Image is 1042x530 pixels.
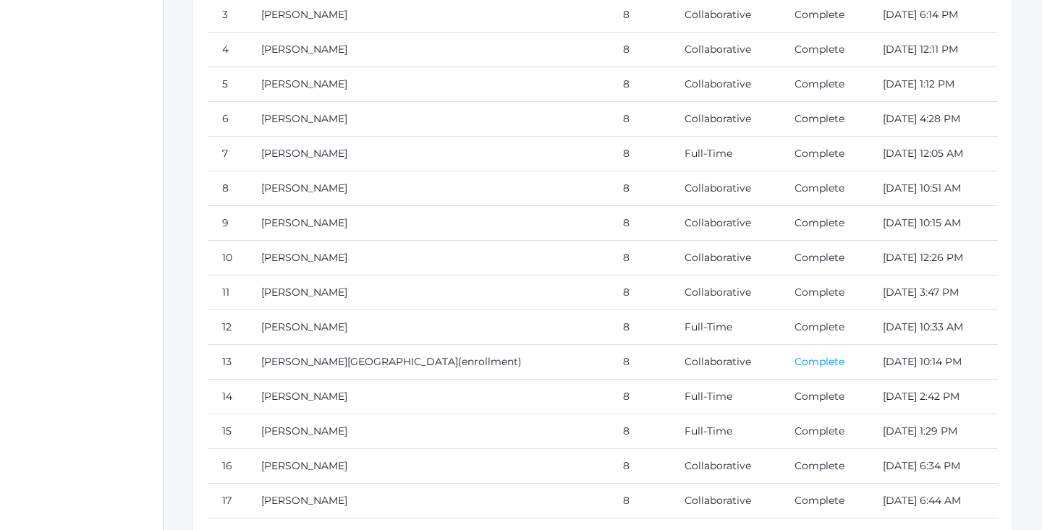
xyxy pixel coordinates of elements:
td: Full-Time [670,137,780,171]
td: 14 [208,380,247,414]
a: Complete [795,355,844,368]
a: Complete [795,181,844,195]
td: 8 [609,414,671,449]
td: 17 [208,484,247,518]
td: [DATE] 1:29 PM [868,414,998,449]
td: [DATE] 10:14 PM [868,345,998,380]
td: 8 [609,241,671,275]
td: 8 [609,171,671,206]
a: Complete [795,77,844,90]
a: [PERSON_NAME] [261,181,347,195]
td: (enrollment) [247,345,608,380]
td: Collaborative [670,484,780,518]
td: 11 [208,275,247,310]
td: Collaborative [670,102,780,137]
a: Complete [795,251,844,264]
td: Collaborative [670,345,780,380]
a: Complete [795,286,844,299]
td: Full-Time [670,380,780,414]
a: Complete [795,390,844,403]
td: Collaborative [670,275,780,310]
a: [PERSON_NAME] [261,494,347,507]
a: [PERSON_NAME][GEOGRAPHIC_DATA] [261,355,458,368]
td: 8 [609,206,671,241]
td: [DATE] 10:15 AM [868,206,998,241]
a: [PERSON_NAME] [261,216,347,229]
a: Complete [795,112,844,125]
td: 8 [609,484,671,518]
td: Collaborative [670,67,780,102]
td: 4 [208,33,247,67]
td: [DATE] 1:12 PM [868,67,998,102]
td: Collaborative [670,33,780,67]
td: Full-Time [670,310,780,345]
td: 5 [208,67,247,102]
td: [DATE] 2:42 PM [868,380,998,414]
td: 8 [609,310,671,345]
a: [PERSON_NAME] [261,43,347,56]
td: 8 [609,345,671,380]
td: 8 [609,67,671,102]
td: 8 [609,137,671,171]
td: 8 [208,171,247,206]
td: 9 [208,206,247,241]
td: [DATE] 10:33 AM [868,310,998,345]
a: [PERSON_NAME] [261,8,347,21]
a: [PERSON_NAME] [261,390,347,403]
a: Complete [795,494,844,507]
a: Complete [795,43,844,56]
a: [PERSON_NAME] [261,251,347,264]
td: 8 [609,449,671,484]
td: [DATE] 6:44 AM [868,484,998,518]
td: 8 [609,380,671,414]
td: [DATE] 4:28 PM [868,102,998,137]
a: Complete [795,424,844,437]
a: [PERSON_NAME] [261,112,347,125]
td: 8 [609,33,671,67]
a: [PERSON_NAME] [261,286,347,299]
td: 16 [208,449,247,484]
a: Complete [795,147,844,160]
td: 8 [609,102,671,137]
td: Collaborative [670,171,780,206]
td: [DATE] 12:26 PM [868,241,998,275]
a: [PERSON_NAME] [261,424,347,437]
a: [PERSON_NAME] [261,147,347,160]
td: 15 [208,414,247,449]
td: 7 [208,137,247,171]
a: Complete [795,216,844,229]
td: [DATE] 12:11 PM [868,33,998,67]
td: 8 [609,275,671,310]
td: [DATE] 12:05 AM [868,137,998,171]
td: 10 [208,241,247,275]
a: Complete [795,459,844,472]
td: 12 [208,310,247,345]
a: [PERSON_NAME] [261,77,347,90]
td: Full-Time [670,414,780,449]
td: [DATE] 6:34 PM [868,449,998,484]
td: 6 [208,102,247,137]
td: [DATE] 3:47 PM [868,275,998,310]
td: 13 [208,345,247,380]
td: Collaborative [670,206,780,241]
td: Collaborative [670,241,780,275]
a: [PERSON_NAME] [261,459,347,472]
a: Complete [795,8,844,21]
a: Complete [795,320,844,333]
td: [DATE] 10:51 AM [868,171,998,206]
td: Collaborative [670,449,780,484]
a: [PERSON_NAME] [261,320,347,333]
